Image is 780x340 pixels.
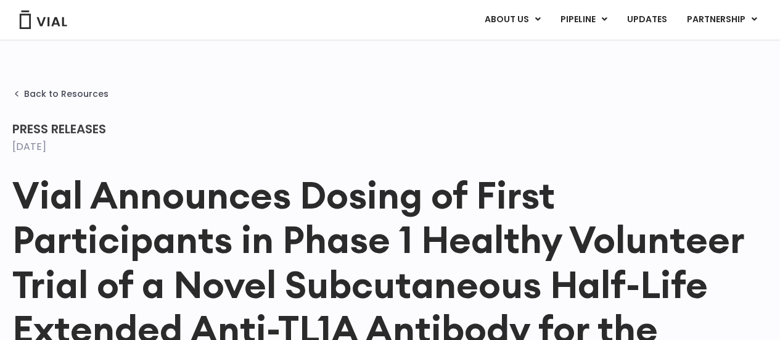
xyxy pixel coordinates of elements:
span: Back to Resources [24,89,109,99]
time: [DATE] [12,139,46,154]
a: PIPELINEMenu Toggle [551,9,617,30]
a: PARTNERSHIPMenu Toggle [677,9,767,30]
span: Press Releases [12,120,106,138]
a: UPDATES [617,9,676,30]
img: Vial Logo [18,10,68,29]
a: Back to Resources [12,89,109,99]
a: ABOUT USMenu Toggle [475,9,550,30]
